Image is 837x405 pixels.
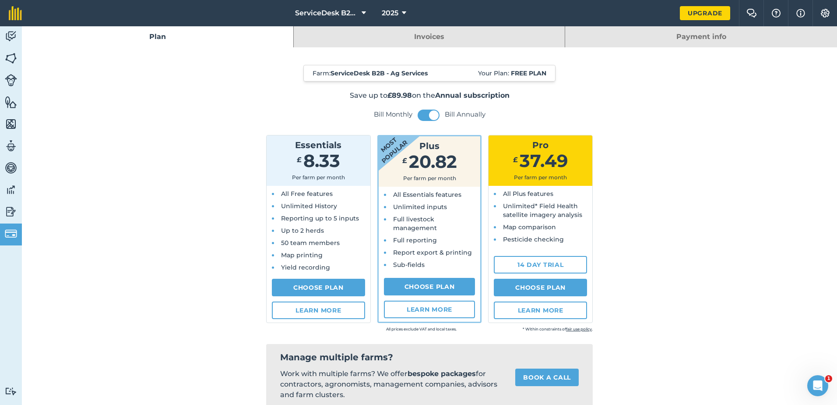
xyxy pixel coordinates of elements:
a: Plan [22,26,293,47]
span: Unlimited inputs [393,203,447,211]
strong: bespoke packages [408,369,476,378]
span: 20.82 [409,151,457,172]
strong: £89.98 [387,91,412,99]
span: ServiceDesk B2B - Ag Services [295,8,358,18]
a: Choose Plan [272,279,365,296]
span: Up to 2 herds [281,227,324,234]
span: Full livestock management [393,215,437,232]
strong: Free plan [511,69,546,77]
span: £ [297,156,302,164]
span: 1 [825,375,832,382]
a: fair use policy [566,327,592,331]
img: A cog icon [820,9,830,18]
span: Unlimited History [281,202,337,210]
small: All prices exclude VAT and local taxes. [320,325,457,334]
small: * Within constraints of . [457,325,593,334]
img: svg+xml;base64,PD94bWwgdmVyc2lvbj0iMS4wIiBlbmNvZGluZz0idXRmLTgiPz4KPCEtLSBHZW5lcmF0b3I6IEFkb2JlIE... [5,205,17,218]
img: svg+xml;base64,PD94bWwgdmVyc2lvbj0iMS4wIiBlbmNvZGluZz0idXRmLTgiPz4KPCEtLSBHZW5lcmF0b3I6IEFkb2JlIE... [5,183,17,196]
label: Bill Annually [445,110,485,119]
p: Save up to on the [207,90,653,101]
label: Bill Monthly [374,110,412,119]
a: Invoices [294,26,565,47]
img: svg+xml;base64,PHN2ZyB4bWxucz0iaHR0cDovL3d3dy53My5vcmcvMjAwMC9zdmciIHdpZHRoPSI1NiIgaGVpZ2h0PSI2MC... [5,117,17,131]
h2: Manage multiple farms? [280,351,579,363]
img: svg+xml;base64,PD94bWwgdmVyc2lvbj0iMS4wIiBlbmNvZGluZz0idXRmLTgiPz4KPCEtLSBHZW5lcmF0b3I6IEFkb2JlIE... [5,161,17,174]
img: Two speech bubbles overlapping with the left bubble in the forefront [746,9,757,18]
p: Work with multiple farms? We offer for contractors, agronomists, management companies, advisors a... [280,369,501,400]
span: Unlimited* Field Health satellite imagery analysis [503,202,582,219]
span: 2025 [382,8,398,18]
span: Pesticide checking [503,235,564,243]
span: Map printing [281,251,323,259]
span: All Plus features [503,190,553,198]
a: Choose Plan [384,278,475,295]
a: Payment info [565,26,837,47]
strong: Most popular [352,111,424,178]
img: svg+xml;base64,PD94bWwgdmVyc2lvbj0iMS4wIiBlbmNvZGluZz0idXRmLTgiPz4KPCEtLSBHZW5lcmF0b3I6IEFkb2JlIE... [5,30,17,43]
img: fieldmargin Logo [9,6,22,20]
img: svg+xml;base64,PHN2ZyB4bWxucz0iaHR0cDovL3d3dy53My5vcmcvMjAwMC9zdmciIHdpZHRoPSI1NiIgaGVpZ2h0PSI2MC... [5,96,17,109]
span: 8.33 [303,150,340,171]
a: Upgrade [680,6,730,20]
img: svg+xml;base64,PD94bWwgdmVyc2lvbj0iMS4wIiBlbmNvZGluZz0idXRmLTgiPz4KPCEtLSBHZW5lcmF0b3I6IEFkb2JlIE... [5,139,17,153]
a: Book a call [515,369,579,386]
span: Yield recording [281,263,330,271]
span: Plus [419,141,440,151]
span: Map comparison [503,223,556,231]
span: £ [402,156,407,165]
span: Report export & printing [393,249,472,256]
span: Per farm per month [403,175,456,181]
strong: ServiceDesk B2B - Ag Services [331,69,428,77]
span: 50 team members [281,239,340,247]
span: Per farm per month [292,174,345,181]
span: Per farm per month [514,174,567,181]
img: svg+xml;base64,PHN2ZyB4bWxucz0iaHR0cDovL3d3dy53My5vcmcvMjAwMC9zdmciIHdpZHRoPSI1NiIgaGVpZ2h0PSI2MC... [5,52,17,65]
a: Choose Plan [494,279,587,296]
span: Farm : [313,69,428,78]
span: Essentials [295,140,341,150]
strong: Annual subscription [435,91,510,99]
span: Reporting up to 5 inputs [281,214,359,222]
span: Your Plan: [478,69,546,78]
span: £ [513,156,518,164]
img: A question mark icon [771,9,781,18]
span: All Essentials features [393,191,461,199]
iframe: Intercom live chat [807,375,828,396]
img: svg+xml;base64,PD94bWwgdmVyc2lvbj0iMS4wIiBlbmNvZGluZz0idXRmLTgiPz4KPCEtLSBHZW5lcmF0b3I6IEFkb2JlIE... [5,74,17,86]
img: svg+xml;base64,PD94bWwgdmVyc2lvbj0iMS4wIiBlbmNvZGluZz0idXRmLTgiPz4KPCEtLSBHZW5lcmF0b3I6IEFkb2JlIE... [5,227,17,240]
a: Learn more [384,301,475,318]
a: Learn more [494,302,587,319]
a: Learn more [272,302,365,319]
span: Full reporting [393,236,437,244]
a: 14 day trial [494,256,587,274]
span: 37.49 [520,150,568,171]
span: All Free features [281,190,333,198]
span: Sub-fields [393,261,425,269]
img: svg+xml;base64,PHN2ZyB4bWxucz0iaHR0cDovL3d3dy53My5vcmcvMjAwMC9zdmciIHdpZHRoPSIxNyIgaGVpZ2h0PSIxNy... [796,8,805,18]
span: Pro [532,140,549,150]
img: svg+xml;base64,PD94bWwgdmVyc2lvbj0iMS4wIiBlbmNvZGluZz0idXRmLTgiPz4KPCEtLSBHZW5lcmF0b3I6IEFkb2JlIE... [5,387,17,395]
